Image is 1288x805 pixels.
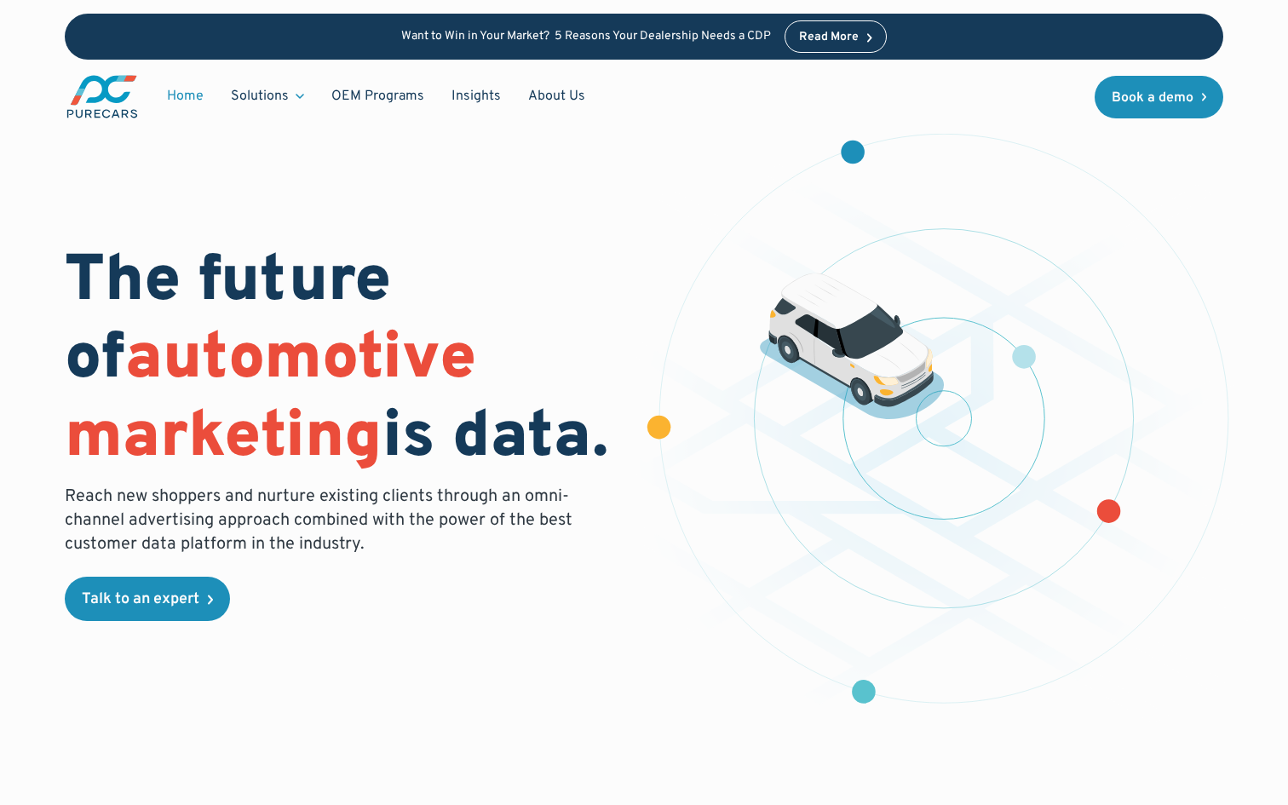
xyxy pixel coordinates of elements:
[65,73,140,120] img: purecars logo
[65,244,624,478] h1: The future of is data.
[217,80,318,112] div: Solutions
[65,73,140,120] a: main
[785,20,887,53] a: Read More
[438,80,515,112] a: Insights
[65,319,476,479] span: automotive marketing
[401,30,771,44] p: Want to Win in Your Market? 5 Reasons Your Dealership Needs a CDP
[515,80,599,112] a: About Us
[65,485,583,556] p: Reach new shoppers and nurture existing clients through an omni-channel advertising approach comb...
[65,577,230,621] a: Talk to an expert
[799,32,859,43] div: Read More
[231,87,289,106] div: Solutions
[1095,76,1224,118] a: Book a demo
[82,592,199,607] div: Talk to an expert
[153,80,217,112] a: Home
[1112,91,1193,105] div: Book a demo
[760,273,945,419] img: illustration of a vehicle
[318,80,438,112] a: OEM Programs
